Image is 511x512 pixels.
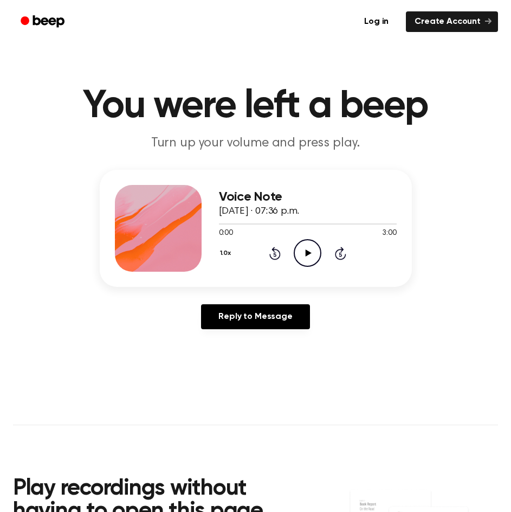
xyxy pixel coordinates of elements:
[219,244,235,263] button: 1.0x
[219,228,233,239] span: 0:00
[219,190,397,204] h3: Voice Note
[13,87,498,126] h1: You were left a beep
[48,135,464,152] p: Turn up your volume and press play.
[13,11,74,33] a: Beep
[219,207,299,216] span: [DATE] · 07:36 p.m.
[406,11,498,32] a: Create Account
[382,228,396,239] span: 3:00
[201,304,309,329] a: Reply to Message
[353,9,399,34] a: Log in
